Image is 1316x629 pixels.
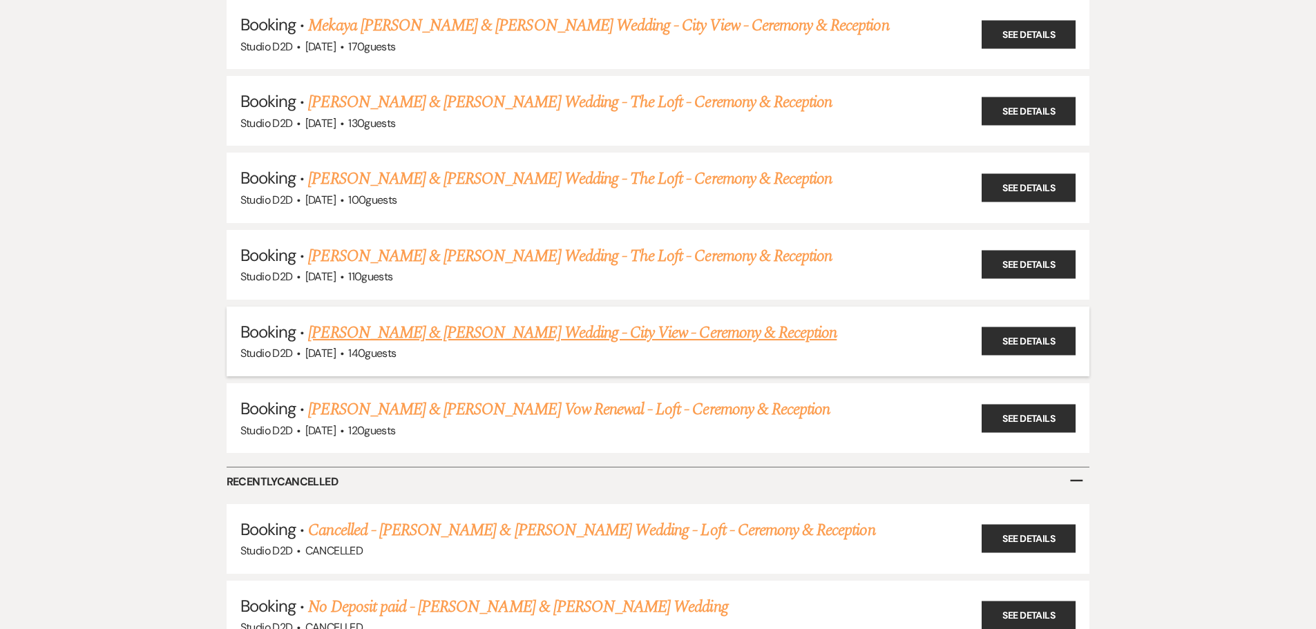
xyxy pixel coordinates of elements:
span: Studio D2D [240,269,293,284]
a: Mekaya [PERSON_NAME] & [PERSON_NAME] Wedding - City View - Ceremony & Reception [308,13,888,38]
span: 130 guests [348,116,395,130]
h6: Recently Cancelled [227,467,1090,496]
a: [PERSON_NAME] & [PERSON_NAME] Wedding - The Loft - Ceremony & Reception [308,90,832,115]
a: See Details [982,525,1076,553]
a: See Details [982,97,1076,125]
span: Cancelled [305,543,363,558]
a: No Deposit paid - [PERSON_NAME] & [PERSON_NAME] Wedding [308,594,727,619]
span: 170 guests [348,39,395,54]
span: [DATE] [305,116,336,130]
span: 110 guests [348,269,392,284]
span: [DATE] [305,346,336,360]
span: Booking [240,519,296,540]
a: [PERSON_NAME] & [PERSON_NAME] Wedding - City View - Ceremony & Reception [308,320,837,345]
span: Studio D2D [240,116,293,130]
a: See Details [982,20,1076,48]
a: See Details [982,327,1076,356]
span: Booking [240,595,296,617]
span: Booking [240,244,296,266]
a: Cancelled - [PERSON_NAME] & [PERSON_NAME] Wedding - Loft - Ceremony & Reception [308,518,875,543]
span: Booking [240,14,296,35]
span: 100 guests [348,193,397,207]
a: [PERSON_NAME] & [PERSON_NAME] Vow Renewal - Loft - Ceremony & Reception [308,397,830,422]
span: [DATE] [305,423,336,438]
span: Booking [240,90,296,112]
span: Studio D2D [240,346,293,360]
a: [PERSON_NAME] & [PERSON_NAME] Wedding - The Loft - Ceremony & Reception [308,244,832,269]
span: Booking [240,398,296,419]
span: Studio D2D [240,39,293,54]
a: See Details [982,404,1076,432]
span: Studio D2D [240,423,293,438]
span: Booking [240,167,296,188]
span: Studio D2D [240,543,293,558]
a: See Details [982,251,1076,279]
span: Booking [240,321,296,342]
span: Studio D2D [240,193,293,207]
a: [PERSON_NAME] & [PERSON_NAME] Wedding - The Loft - Ceremony & Reception [308,166,832,191]
span: 140 guests [348,346,396,360]
span: [DATE] [305,269,336,284]
span: 120 guests [348,423,395,438]
span: – [1069,464,1084,495]
a: See Details [982,174,1076,202]
span: [DATE] [305,193,336,207]
span: [DATE] [305,39,336,54]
